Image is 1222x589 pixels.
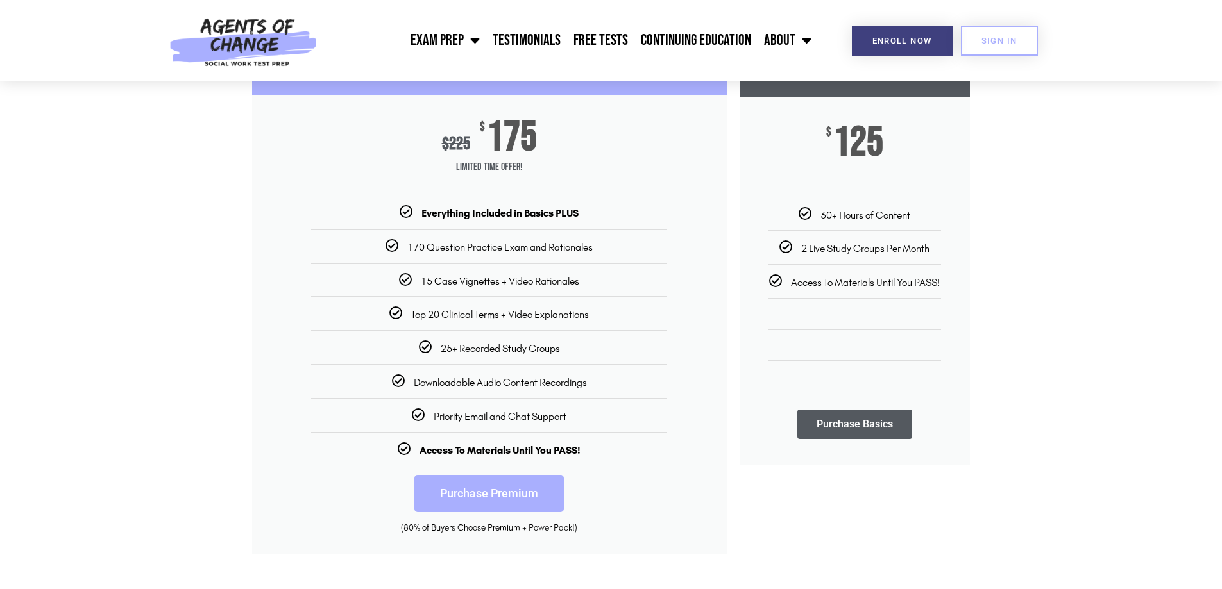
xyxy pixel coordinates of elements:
[420,444,581,456] b: Access To Materials Until You PASS!
[421,275,579,287] span: 15 Case Vignettes + Video Rationales
[442,133,470,154] div: 225
[820,209,910,221] span: 30+ Hours of Content
[324,24,818,56] nav: Menu
[487,121,537,154] span: 175
[421,207,579,219] b: Everything Included in Basics PLUS
[833,126,883,160] span: 125
[414,376,587,388] span: Downloadable Audio Content Recordings
[961,26,1038,56] a: SIGN IN
[872,37,932,45] span: Enroll Now
[634,24,758,56] a: Continuing Education
[801,242,929,254] span: 2 Live Study Groups Per Month
[442,133,449,154] span: $
[480,121,485,134] span: $
[797,410,912,439] a: Purchase Basics
[434,410,566,422] span: Priority Email and Chat Support
[852,26,953,56] a: Enroll Now
[411,308,589,320] span: Top 20 Clinical Terms + Video Explanations
[414,475,564,512] a: Purchase Premium
[486,24,567,56] a: Testimonials
[441,342,560,354] span: 25+ Recorded Study Groups
[407,241,593,253] span: 170 Question Practice Exam and Rationales
[567,24,634,56] a: Free Tests
[404,24,486,56] a: Exam Prep
[826,126,831,139] span: $
[758,24,818,56] a: About
[252,154,727,180] span: Limited Time Offer!
[271,522,708,535] div: (80% of Buyers Choose Premium + Power Pack!)
[981,37,1017,45] span: SIGN IN
[791,276,940,288] span: Access To Materials Until You PASS!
